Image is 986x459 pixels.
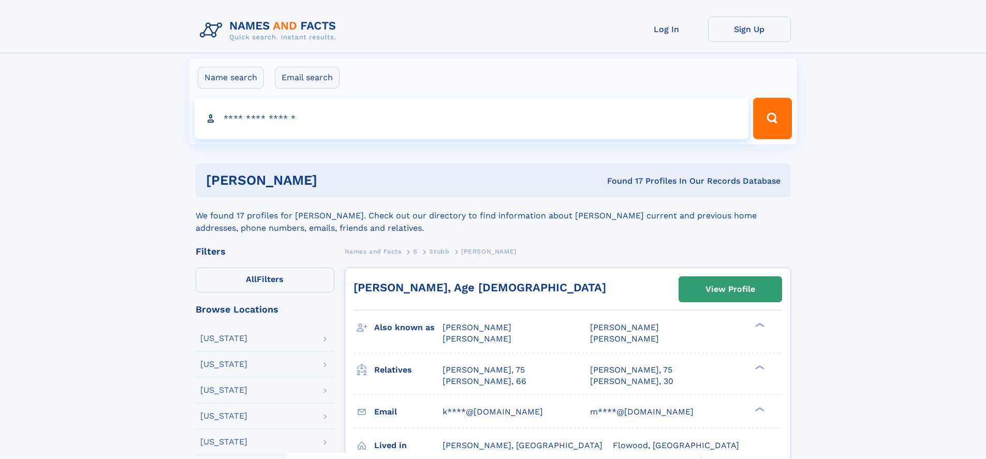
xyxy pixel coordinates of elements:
span: [PERSON_NAME] [443,334,511,344]
a: Names and Facts [345,245,402,258]
span: [PERSON_NAME] [443,322,511,332]
h3: Also known as [374,319,443,336]
input: search input [195,98,749,139]
div: Browse Locations [196,305,334,314]
a: [PERSON_NAME], Age [DEMOGRAPHIC_DATA] [354,281,606,294]
div: Filters [196,247,334,256]
div: View Profile [705,277,755,301]
span: All [246,274,257,284]
a: S [413,245,418,258]
span: Stubb [429,248,449,255]
h3: Email [374,403,443,421]
h3: Lived in [374,437,443,454]
h3: Relatives [374,361,443,379]
a: [PERSON_NAME], 30 [590,376,673,387]
div: [US_STATE] [200,360,247,368]
div: Found 17 Profiles In Our Records Database [462,175,781,187]
a: View Profile [679,277,782,302]
div: [US_STATE] [200,412,247,420]
label: Filters [196,268,334,292]
span: [PERSON_NAME], [GEOGRAPHIC_DATA] [443,440,602,450]
a: [PERSON_NAME], 66 [443,376,526,387]
img: Logo Names and Facts [196,17,345,45]
span: [PERSON_NAME] [461,248,517,255]
div: [US_STATE] [200,386,247,394]
div: We found 17 profiles for [PERSON_NAME]. Check out our directory to find information about [PERSON... [196,197,791,234]
a: Stubb [429,245,449,258]
span: Flowood, [GEOGRAPHIC_DATA] [613,440,739,450]
h1: [PERSON_NAME] [206,174,462,187]
span: [PERSON_NAME] [590,334,659,344]
div: [US_STATE] [200,438,247,446]
a: [PERSON_NAME], 75 [590,364,672,376]
span: [PERSON_NAME] [590,322,659,332]
label: Email search [275,67,340,88]
label: Name search [198,67,264,88]
a: Sign Up [708,17,791,42]
a: [PERSON_NAME], 75 [443,364,525,376]
button: Search Button [753,98,791,139]
span: S [413,248,418,255]
div: [US_STATE] [200,334,247,343]
div: ❯ [753,364,765,371]
a: Log In [625,17,708,42]
div: ❯ [753,322,765,329]
div: ❯ [753,406,765,412]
